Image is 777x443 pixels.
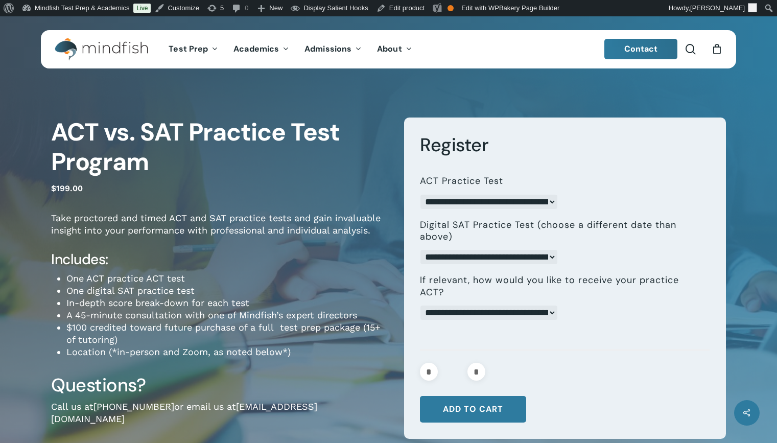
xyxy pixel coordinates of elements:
h1: ACT vs. SAT Practice Test Program [51,118,389,177]
span: Test Prep [169,43,208,54]
p: Take proctored and timed ACT and SAT practice tests and gain invaluable insight into your perform... [51,212,389,250]
p: Call us at or email us at [51,401,389,439]
li: Location (*in-person and Zoom, as noted below*) [66,346,389,358]
li: In-depth score break-down for each test [66,297,389,309]
a: About [369,45,420,54]
div: OK [448,5,454,11]
a: Test Prep [161,45,226,54]
span: $ [51,183,56,193]
bdi: 199.00 [51,183,83,193]
label: ACT Practice Test [420,175,503,187]
nav: Main Menu [161,30,419,68]
a: Live [133,4,151,13]
span: Academics [233,43,279,54]
span: [PERSON_NAME] [690,4,745,12]
li: $100 credited toward future purchase of a full test prep package (15+ of tutoring) [66,321,389,346]
h3: Questions? [51,374,389,397]
a: [EMAIL_ADDRESS][DOMAIN_NAME] [51,401,317,424]
li: A 45-minute consultation with one of Mindfish’s expert directors [66,309,389,321]
h4: Includes: [51,250,389,269]
span: Admissions [304,43,351,54]
a: Academics [226,45,297,54]
input: Product quantity [441,363,464,381]
header: Main Menu [41,30,736,68]
span: About [377,43,402,54]
button: Add to cart [420,396,526,423]
a: [PHONE_NUMBER] [93,401,174,412]
a: Contact [604,39,678,59]
label: If relevant, how would you like to receive your practice ACT? [420,274,701,298]
h3: Register [420,133,710,157]
span: Contact [624,43,658,54]
a: Admissions [297,45,369,54]
label: Digital SAT Practice Test (choose a different date than above) [420,219,701,243]
li: One digital SAT practice test [66,285,389,297]
li: One ACT practice ACT test [66,272,389,285]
